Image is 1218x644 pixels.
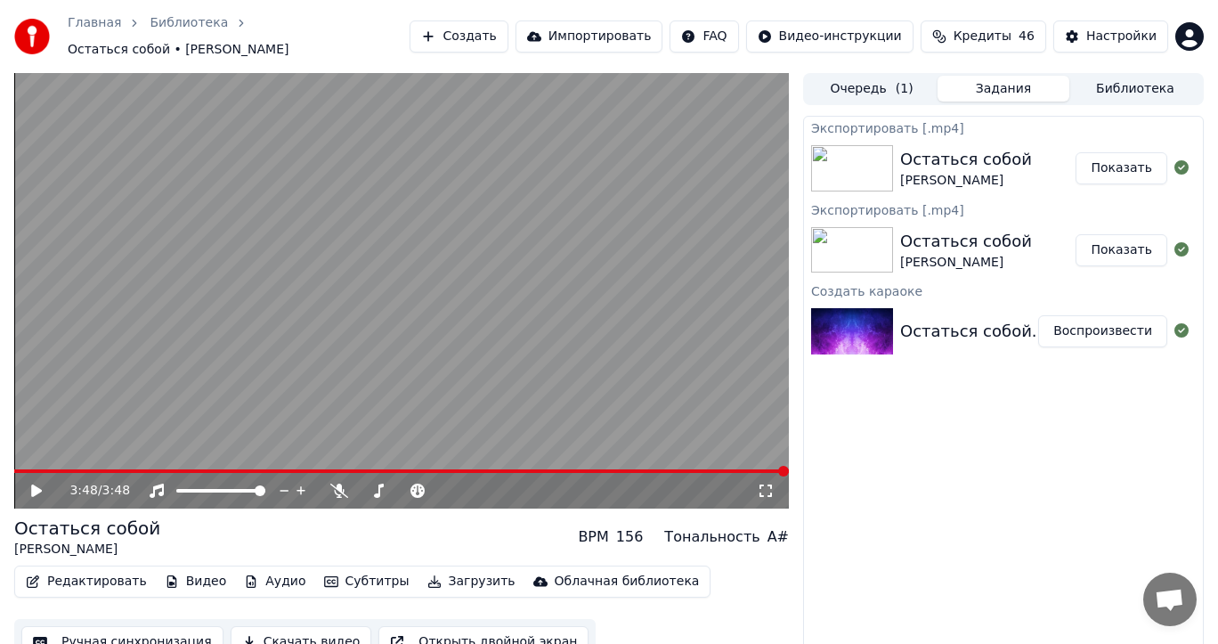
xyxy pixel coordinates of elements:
[900,172,1032,190] div: [PERSON_NAME]
[1076,152,1167,184] button: Показать
[664,526,759,548] div: Тональность
[804,280,1203,301] div: Создать караоке
[804,117,1203,138] div: Экспортировать [.mp4]
[14,19,50,54] img: youka
[317,569,417,594] button: Субтитры
[516,20,663,53] button: Импортировать
[102,482,130,500] span: 3:48
[900,229,1032,254] div: Остаться собой
[616,526,644,548] div: 156
[1019,28,1035,45] span: 46
[14,541,160,558] div: [PERSON_NAME]
[746,20,913,53] button: Видео-инструкции
[1069,76,1201,102] button: Библиотека
[19,569,154,594] button: Редактировать
[14,516,160,541] div: Остаться собой
[938,76,1069,102] button: Задания
[921,20,1046,53] button: Кредиты46
[578,526,608,548] div: BPM
[954,28,1011,45] span: Кредиты
[767,526,789,548] div: A#
[1053,20,1168,53] button: Настройки
[69,482,112,500] div: /
[420,569,523,594] button: Загрузить
[68,14,410,59] nav: breadcrumb
[900,254,1032,272] div: [PERSON_NAME]
[69,482,97,500] span: 3:48
[670,20,738,53] button: FAQ
[900,147,1032,172] div: Остаться собой
[806,76,938,102] button: Очередь
[900,319,1175,344] div: Остаться собой. [PERSON_NAME]
[68,41,288,59] span: Остаться собой • [PERSON_NAME]
[1086,28,1157,45] div: Настройки
[410,20,507,53] button: Создать
[68,14,121,32] a: Главная
[1038,315,1167,347] button: Воспроизвести
[1143,573,1197,626] a: Открытый чат
[237,569,313,594] button: Аудио
[158,569,234,594] button: Видео
[1076,234,1167,266] button: Показать
[555,573,700,591] div: Облачная библиотека
[896,80,913,98] span: ( 1 )
[804,199,1203,220] div: Экспортировать [.mp4]
[150,14,228,32] a: Библиотека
